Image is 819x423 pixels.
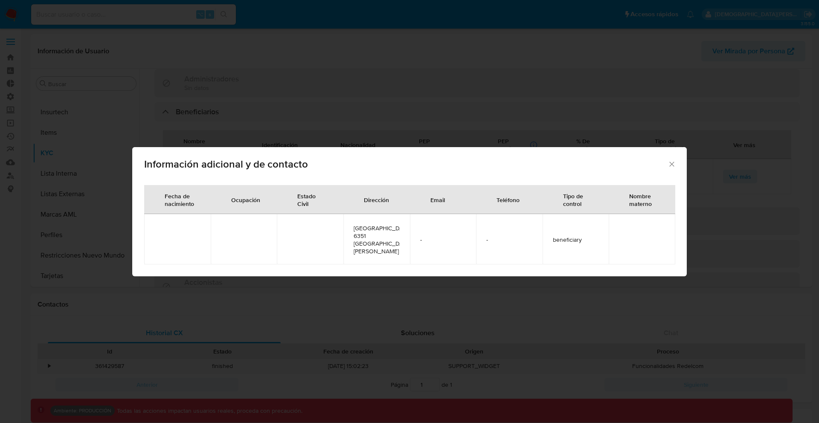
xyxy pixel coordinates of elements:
div: Estado Civil [287,185,333,214]
div: Teléfono [486,189,530,210]
div: Nombre materno [619,185,665,214]
button: Cerrar [668,160,675,168]
div: Email [420,189,455,210]
div: Ocupación [221,189,270,210]
span: - [420,236,466,243]
span: [GEOGRAPHIC_DATA] 6351 [GEOGRAPHIC_DATA][PERSON_NAME] [354,224,400,255]
span: - [486,236,532,243]
div: Tipo de control [553,185,599,214]
div: Dirección [354,189,399,210]
span: Información adicional y de contacto [144,159,668,169]
div: Fecha de nacimiento [154,185,204,214]
span: beneficiary [553,236,599,243]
